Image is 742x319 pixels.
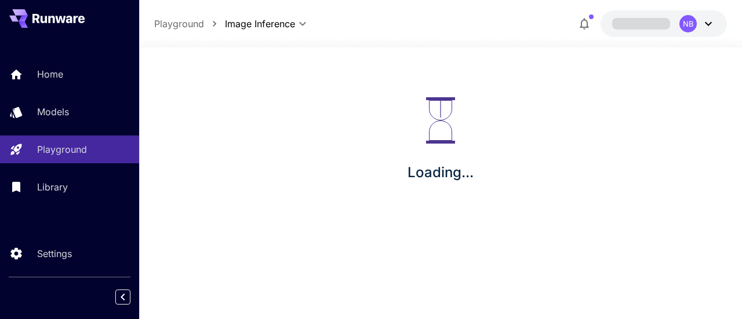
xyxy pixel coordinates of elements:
[154,17,225,31] nav: breadcrumb
[37,105,69,119] p: Models
[37,247,72,261] p: Settings
[154,17,204,31] a: Playground
[408,162,474,183] p: Loading...
[601,10,727,37] button: NB
[37,142,87,156] p: Playground
[124,287,139,307] div: Collapse sidebar
[115,289,130,305] button: Collapse sidebar
[225,17,295,31] span: Image Inference
[679,15,697,32] div: NB
[37,180,68,194] p: Library
[37,67,63,81] p: Home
